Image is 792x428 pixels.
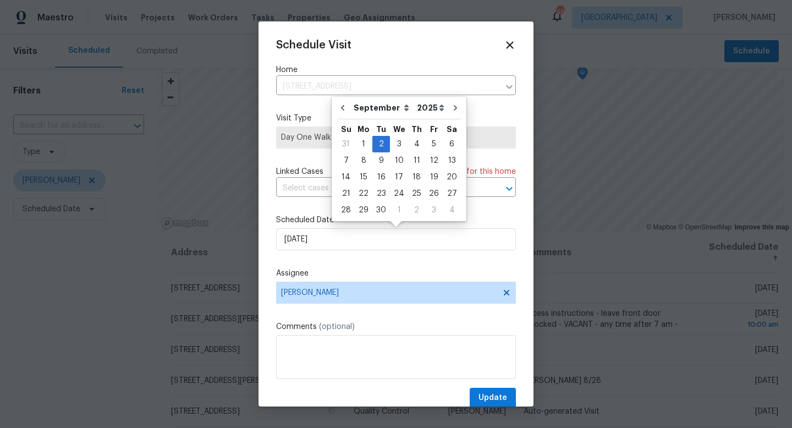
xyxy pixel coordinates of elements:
div: Mon Sep 29 2025 [355,202,372,218]
div: 4 [443,202,461,218]
div: 25 [408,186,425,201]
div: Sun Sep 28 2025 [337,202,355,218]
div: Thu Oct 02 2025 [408,202,425,218]
button: Update [470,388,516,408]
label: Comments [276,321,516,332]
abbr: Monday [358,125,370,133]
div: Sun Sep 21 2025 [337,185,355,202]
div: Sat Sep 20 2025 [443,169,461,185]
div: 29 [355,202,372,218]
div: 13 [443,153,461,168]
div: 1 [355,136,372,152]
div: Wed Sep 03 2025 [390,136,408,152]
div: Fri Sep 26 2025 [425,185,443,202]
div: 9 [372,153,390,168]
div: 12 [425,153,443,168]
div: 23 [372,186,390,201]
label: Home [276,64,516,75]
div: 10 [390,153,408,168]
abbr: Thursday [411,125,422,133]
span: [PERSON_NAME] [281,288,497,297]
div: 16 [372,169,390,185]
div: 17 [390,169,408,185]
input: Select cases [276,180,485,197]
div: 4 [408,136,425,152]
div: 3 [425,202,443,218]
div: 2 [408,202,425,218]
div: Fri Sep 05 2025 [425,136,443,152]
abbr: Wednesday [393,125,405,133]
div: Sun Aug 31 2025 [337,136,355,152]
abbr: Tuesday [376,125,386,133]
abbr: Sunday [341,125,351,133]
div: 5 [425,136,443,152]
div: Thu Sep 25 2025 [408,185,425,202]
div: 24 [390,186,408,201]
div: Fri Sep 19 2025 [425,169,443,185]
div: Thu Sep 11 2025 [408,152,425,169]
div: Wed Sep 24 2025 [390,185,408,202]
div: Sat Sep 27 2025 [443,185,461,202]
div: Sat Oct 04 2025 [443,202,461,218]
div: 31 [337,136,355,152]
div: 2 [372,136,390,152]
span: (optional) [319,323,355,331]
div: Fri Sep 12 2025 [425,152,443,169]
div: Tue Sep 09 2025 [372,152,390,169]
div: 1 [390,202,408,218]
div: 7 [337,153,355,168]
div: 26 [425,186,443,201]
div: 22 [355,186,372,201]
button: Go to previous month [334,97,351,119]
label: Visit Type [276,113,516,124]
div: Tue Sep 30 2025 [372,202,390,218]
div: Tue Sep 23 2025 [372,185,390,202]
div: 3 [390,136,408,152]
div: Tue Sep 02 2025 [372,136,390,152]
div: Fri Oct 03 2025 [425,202,443,218]
div: Wed Sep 17 2025 [390,169,408,185]
div: 20 [443,169,461,185]
span: Day One Walk [281,132,511,143]
div: Sat Sep 06 2025 [443,136,461,152]
span: Update [479,391,507,405]
div: 27 [443,186,461,201]
span: Schedule Visit [276,40,351,51]
div: Sun Sep 14 2025 [337,169,355,185]
div: Thu Sep 04 2025 [408,136,425,152]
div: Wed Sep 10 2025 [390,152,408,169]
button: Open [502,181,517,196]
div: 18 [408,169,425,185]
div: Sat Sep 13 2025 [443,152,461,169]
div: Tue Sep 16 2025 [372,169,390,185]
div: Mon Sep 15 2025 [355,169,372,185]
div: Mon Sep 22 2025 [355,185,372,202]
abbr: Saturday [447,125,457,133]
div: 30 [372,202,390,218]
input: M/D/YYYY [276,228,516,250]
div: Mon Sep 01 2025 [355,136,372,152]
span: Linked Cases [276,166,323,177]
select: Year [414,100,447,116]
div: Mon Sep 08 2025 [355,152,372,169]
div: 11 [408,153,425,168]
div: 8 [355,153,372,168]
abbr: Friday [430,125,438,133]
div: Sun Sep 07 2025 [337,152,355,169]
button: Go to next month [447,97,464,119]
div: 14 [337,169,355,185]
div: 15 [355,169,372,185]
div: 6 [443,136,461,152]
div: 21 [337,186,355,201]
div: 19 [425,169,443,185]
div: Wed Oct 01 2025 [390,202,408,218]
div: Thu Sep 18 2025 [408,169,425,185]
span: Close [504,39,516,51]
label: Scheduled Date [276,215,516,226]
input: Enter in an address [276,78,499,95]
label: Assignee [276,268,516,279]
div: 28 [337,202,355,218]
select: Month [351,100,414,116]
